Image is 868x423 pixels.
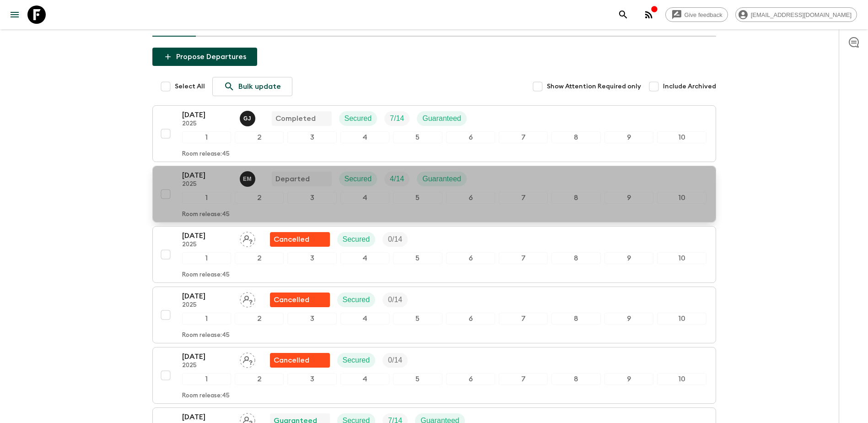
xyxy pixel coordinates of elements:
p: Guaranteed [422,113,461,124]
div: 5 [393,313,442,325]
div: 5 [393,252,442,264]
p: Room release: 45 [182,211,230,218]
span: Assign pack leader [240,416,255,423]
div: Secured [337,232,376,247]
p: Bulk update [238,81,281,92]
span: Assign pack leader [240,355,255,363]
span: Give feedback [679,11,728,18]
div: 4 [340,192,389,204]
div: 1 [182,373,231,385]
div: 3 [287,373,336,385]
div: 4 [340,131,389,143]
div: 4 [340,252,389,264]
p: Room release: 45 [182,392,230,400]
div: 2 [235,192,284,204]
div: 6 [446,252,495,264]
div: 3 [287,192,336,204]
div: 10 [657,313,706,325]
div: 8 [551,373,600,385]
div: 9 [604,131,653,143]
div: 3 [287,252,336,264]
div: 1 [182,313,231,325]
div: Secured [337,353,376,368]
p: Secured [343,355,370,366]
button: [DATE]2025Assign pack leaderFlash Pack cancellationSecuredTrip Fill12345678910Room release:45 [152,287,716,343]
div: 1 [182,252,231,264]
div: Secured [337,293,376,307]
div: Trip Fill [384,111,410,126]
span: Assign pack leader [240,234,255,242]
div: Secured [339,172,377,186]
p: Secured [343,294,370,305]
p: 0 / 14 [388,294,402,305]
p: Departed [275,174,310,184]
div: 6 [446,313,495,325]
p: [DATE] [182,109,232,120]
div: 10 [657,373,706,385]
div: 10 [657,252,706,264]
div: Flash Pack cancellation [270,232,330,247]
p: Completed [275,113,316,124]
div: 2 [235,252,284,264]
p: [DATE] [182,291,232,302]
p: [DATE] [182,351,232,362]
p: 0 / 14 [388,355,402,366]
p: Room release: 45 [182,332,230,339]
div: 6 [446,373,495,385]
div: 5 [393,192,442,204]
p: [DATE] [182,170,232,181]
p: Cancelled [274,234,309,245]
div: 7 [499,252,548,264]
div: 10 [657,131,706,143]
p: 2025 [182,302,232,309]
div: 9 [604,252,653,264]
div: 7 [499,313,548,325]
div: 1 [182,192,231,204]
div: Trip Fill [383,293,408,307]
div: 9 [604,313,653,325]
div: [EMAIL_ADDRESS][DOMAIN_NAME] [735,7,857,22]
div: 3 [287,313,336,325]
div: 8 [551,313,600,325]
div: Trip Fill [383,353,408,368]
div: Flash Pack cancellation [270,353,330,368]
div: 4 [340,313,389,325]
div: 7 [499,131,548,143]
div: 9 [604,373,653,385]
div: 1 [182,131,231,143]
span: Show Attention Required only [547,82,641,91]
span: Gerald John [240,114,257,121]
div: 6 [446,131,495,143]
div: Trip Fill [384,172,410,186]
div: 10 [657,192,706,204]
p: Room release: 45 [182,151,230,158]
p: [DATE] [182,412,232,423]
p: Cancelled [274,355,309,366]
button: Propose Departures [152,48,257,66]
p: Room release: 45 [182,271,230,279]
div: 5 [393,131,442,143]
span: Select All [175,82,205,91]
p: Guaranteed [422,174,461,184]
span: Emanuel Munisi [240,174,257,181]
div: 2 [235,131,284,143]
button: [DATE]2025Emanuel MunisiDepartedSecuredTrip FillGuaranteed12345678910Room release:45 [152,166,716,222]
div: 7 [499,373,548,385]
div: Secured [339,111,377,126]
p: 2025 [182,241,232,249]
p: Secured [345,113,372,124]
p: 2025 [182,181,232,188]
p: 2025 [182,362,232,369]
div: 9 [604,192,653,204]
button: [DATE]2025Gerald JohnCompletedSecuredTrip FillGuaranteed12345678910Room release:45 [152,105,716,162]
p: [DATE] [182,230,232,241]
p: 2025 [182,120,232,128]
div: 6 [446,192,495,204]
div: 3 [287,131,336,143]
p: 4 / 14 [390,174,404,184]
div: 5 [393,373,442,385]
button: [DATE]2025Assign pack leaderFlash Pack cancellationSecuredTrip Fill12345678910Room release:45 [152,347,716,404]
p: Cancelled [274,294,309,305]
span: Assign pack leader [240,295,255,302]
button: menu [5,5,24,24]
